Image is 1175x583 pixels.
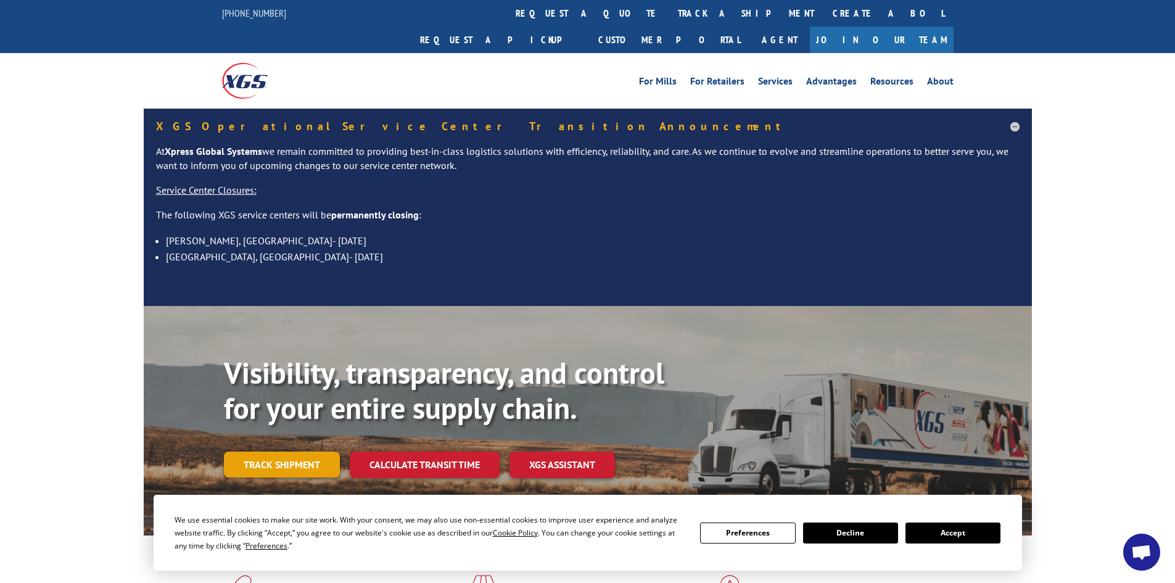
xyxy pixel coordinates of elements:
button: Decline [803,523,898,544]
a: Open chat [1123,534,1160,571]
strong: permanently closing [331,209,419,221]
a: Calculate transit time [350,452,500,478]
a: Services [758,76,793,90]
p: At we remain committed to providing best-in-class logistics solutions with efficiency, reliabilit... [156,144,1020,184]
a: Request a pickup [411,27,589,53]
li: [GEOGRAPHIC_DATA], [GEOGRAPHIC_DATA]- [DATE] [166,249,1020,265]
p: The following XGS service centers will be : [156,208,1020,233]
span: Preferences [245,540,287,551]
a: Track shipment [224,452,340,478]
a: Agent [749,27,810,53]
a: For Mills [639,76,677,90]
a: Resources [870,76,913,90]
a: XGS ASSISTANT [509,452,615,478]
button: Preferences [700,523,795,544]
li: [PERSON_NAME], [GEOGRAPHIC_DATA]- [DATE] [166,233,1020,249]
b: Visibility, transparency, and control for your entire supply chain. [224,354,664,428]
a: [PHONE_NUMBER] [222,7,286,19]
span: Cookie Policy [493,527,538,538]
a: Customer Portal [589,27,749,53]
a: For Retailers [690,76,744,90]
a: About [927,76,954,90]
a: Advantages [806,76,857,90]
strong: Xpress Global Systems [165,145,262,157]
a: Join Our Team [810,27,954,53]
div: We use essential cookies to make our site work. With your consent, we may also use non-essential ... [175,513,685,552]
div: Cookie Consent Prompt [154,495,1022,571]
h5: XGS Operational Service Center Transition Announcement [156,121,1020,132]
button: Accept [905,523,1000,544]
u: Service Center Closures: [156,184,257,196]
